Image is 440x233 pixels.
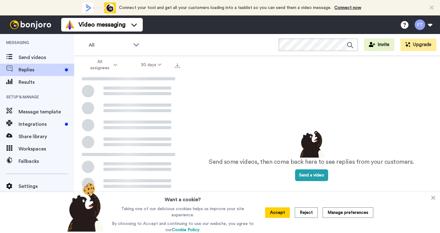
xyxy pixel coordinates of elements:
[82,2,116,13] div: animation
[295,207,318,218] button: Reject
[119,6,331,10] span: Connect your tool and get all your customers loading into a tasklist so you can send them a video...
[295,173,328,177] a: Send a video
[65,20,75,30] img: vm-color.svg
[19,158,74,165] span: Fallbacks
[323,207,373,218] button: Manage preferences
[78,20,125,29] span: Video messaging
[209,158,414,167] p: Send some videos, then come back here to see replies from your customers.
[129,59,173,70] button: 30 days
[62,182,108,232] img: bear-with-cookie.png
[400,39,436,51] button: Upgrade
[364,39,394,51] button: Invite
[165,192,201,203] h3: Want a cookie?
[19,54,74,61] span: Send videos
[172,228,199,232] a: Cookie Policy
[295,169,328,181] button: Send a video
[19,78,74,86] span: Results
[89,41,130,49] span: All
[75,56,129,74] button: All assignees
[19,183,74,190] span: Settings
[334,6,361,10] a: Connect now
[7,20,54,29] img: bj-logo-header-white.svg
[19,66,62,74] span: Replies
[110,206,255,218] p: Taking one of our delicious cookies helps us improve your site experience.
[19,145,74,153] span: Workspaces
[265,207,290,218] button: Accept
[173,60,182,70] button: Export all results that match these filters now.
[296,129,327,158] img: results-emptystates.png
[19,133,74,140] span: Share library
[19,108,74,116] span: Message template
[87,59,112,71] span: All assignees
[175,63,180,68] img: export.svg
[19,121,62,128] span: Integrations
[110,221,255,233] p: By choosing to Accept and continuing to use our website, you agree to our .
